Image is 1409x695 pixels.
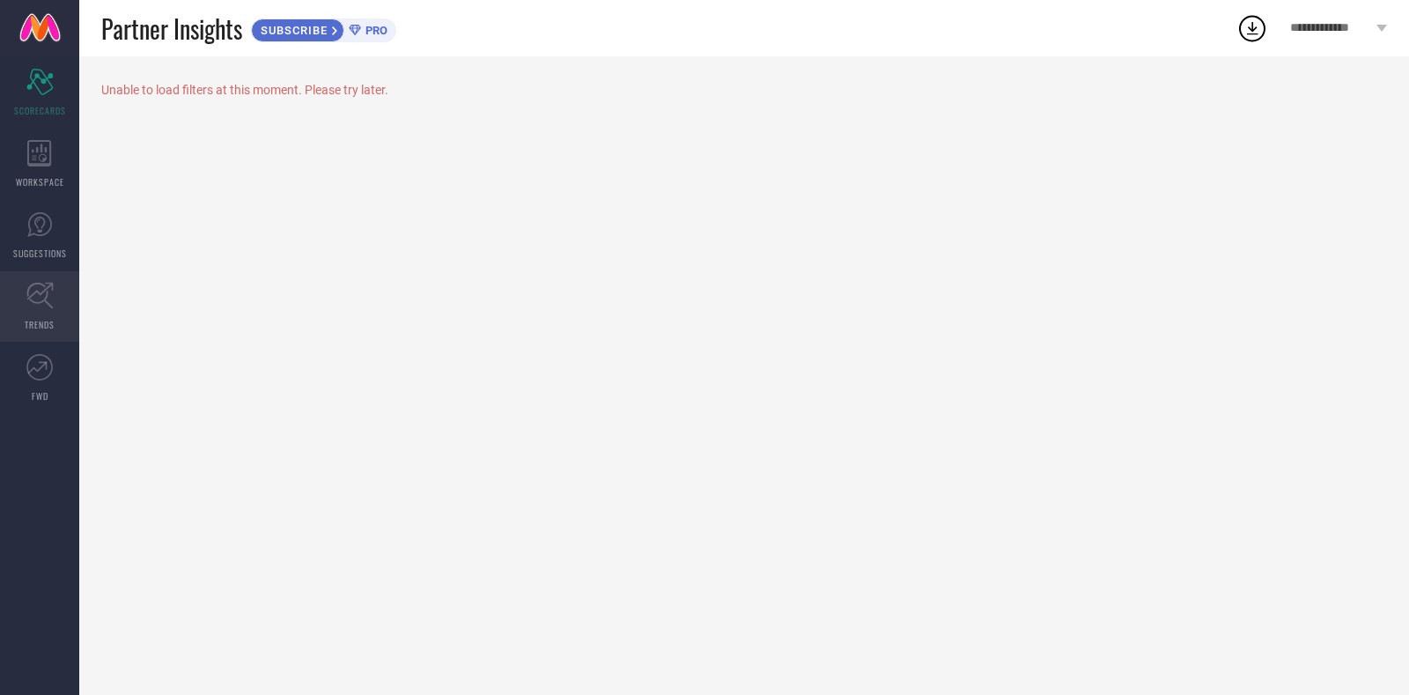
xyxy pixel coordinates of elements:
[16,175,64,189] span: WORKSPACE
[25,318,55,331] span: TRENDS
[101,83,1387,97] div: Unable to load filters at this moment. Please try later.
[13,247,67,260] span: SUGGESTIONS
[32,389,48,403] span: FWD
[14,104,66,117] span: SCORECARDS
[1236,12,1268,44] div: Open download list
[252,24,332,37] span: SUBSCRIBE
[361,24,387,37] span: PRO
[251,14,396,42] a: SUBSCRIBEPRO
[101,11,242,47] span: Partner Insights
